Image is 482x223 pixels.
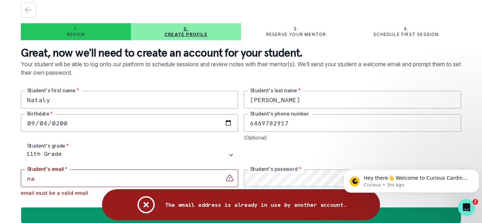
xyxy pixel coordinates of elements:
span: 1 [472,199,478,205]
p: Great, now we'll need to create an account for your student. [21,46,461,60]
p: The email address is already in use by another account. [165,201,347,208]
p: Reserve your mentor [266,32,326,37]
div: email must be a valid email [21,190,238,196]
p: Message from Curious, sent 3m ago [23,27,129,33]
p: Create profile [164,32,207,37]
p: Review [67,32,85,37]
iframe: Intercom notifications message [341,155,482,204]
span: Hey there👋 Welcome to Curious Cardinals 🙌 Take a look around! If you have any questions or are ex... [23,20,129,54]
p: Your student will be able to log onto our platform to schedule sessions and review notes with the... [21,60,461,91]
iframe: Intercom live chat [458,199,475,216]
p: 3. [294,26,298,32]
div: (Optional) [244,135,461,141]
p: 2. [183,26,188,32]
p: 4. [404,26,408,32]
p: 1. [74,26,78,32]
p: Schedule first session [373,32,439,37]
